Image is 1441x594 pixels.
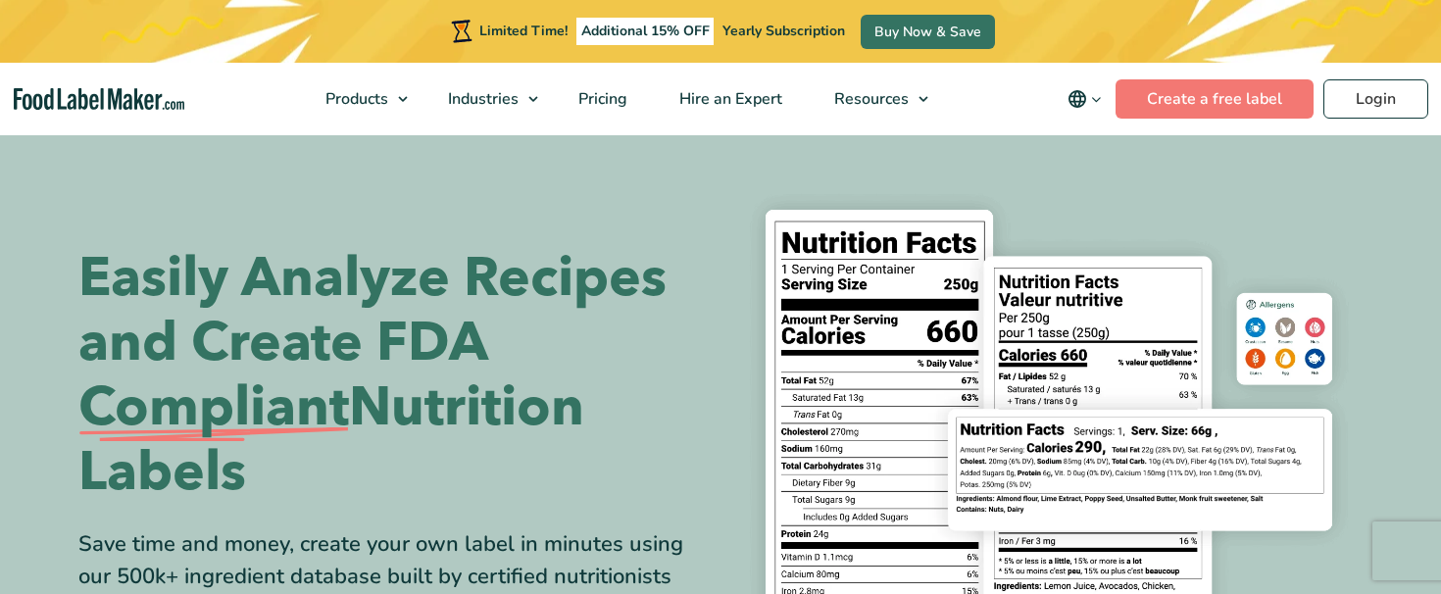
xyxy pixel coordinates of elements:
span: Resources [828,88,911,110]
div: Save time and money, create your own label in minutes using our 500k+ ingredient database built b... [78,528,706,593]
a: Pricing [553,63,649,135]
h1: Easily Analyze Recipes and Create FDA Nutrition Labels [78,246,706,505]
a: Resources [809,63,938,135]
span: Compliant [78,375,349,440]
span: Additional 15% OFF [576,18,715,45]
span: Pricing [572,88,629,110]
span: Limited Time! [479,22,568,40]
a: Buy Now & Save [861,15,995,49]
a: Products [300,63,418,135]
a: Industries [422,63,548,135]
span: Industries [442,88,521,110]
span: Yearly Subscription [722,22,845,40]
a: Login [1323,79,1428,119]
span: Hire an Expert [673,88,784,110]
a: Create a free label [1116,79,1314,119]
a: Hire an Expert [654,63,804,135]
span: Products [320,88,390,110]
